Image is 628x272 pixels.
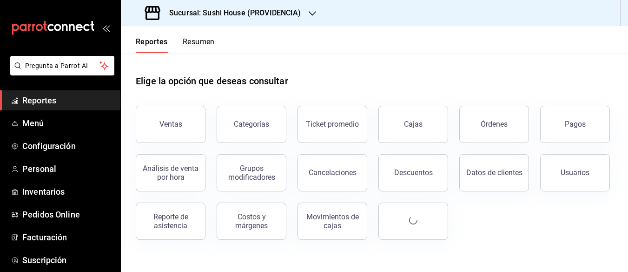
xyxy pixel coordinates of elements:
button: Descuentos [378,154,448,191]
span: Configuración [22,140,113,152]
div: Pagos [565,120,586,129]
button: Resumen [183,37,215,53]
button: Reportes [136,37,168,53]
button: Órdenes [459,106,529,143]
button: Datos de clientes [459,154,529,191]
div: Movimientos de cajas [304,212,361,230]
button: Grupos modificadores [217,154,286,191]
span: Pedidos Online [22,208,113,221]
button: Costos y márgenes [217,203,286,240]
span: Facturación [22,231,113,244]
div: Costos y márgenes [223,212,280,230]
button: Usuarios [540,154,610,191]
div: Descuentos [394,168,433,177]
div: Órdenes [481,120,508,129]
div: Usuarios [561,168,589,177]
div: Ticket promedio [306,120,359,129]
span: Pregunta a Parrot AI [25,61,100,71]
span: Inventarios [22,185,113,198]
div: Datos de clientes [466,168,522,177]
button: Reporte de asistencia [136,203,205,240]
h3: Sucursal: Sushi House (PROVIDENCIA) [162,7,301,19]
span: Menú [22,117,113,129]
button: Ticket promedio [297,106,367,143]
div: Ventas [159,120,182,129]
button: open_drawer_menu [102,24,110,32]
div: Grupos modificadores [223,164,280,182]
div: navigation tabs [136,37,215,53]
button: Categorías [217,106,286,143]
div: Análisis de venta por hora [142,164,199,182]
button: Pagos [540,106,610,143]
button: Cajas [378,106,448,143]
button: Pregunta a Parrot AI [10,56,114,75]
a: Pregunta a Parrot AI [7,68,114,77]
span: Personal [22,163,113,175]
div: Categorías [234,120,269,129]
span: Reportes [22,94,113,107]
span: Suscripción [22,254,113,266]
h1: Elige la opción que deseas consultar [136,74,288,88]
div: Reporte de asistencia [142,212,199,230]
button: Cancelaciones [297,154,367,191]
div: Cancelaciones [309,168,357,177]
button: Ventas [136,106,205,143]
button: Movimientos de cajas [297,203,367,240]
div: Cajas [404,120,423,129]
button: Análisis de venta por hora [136,154,205,191]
